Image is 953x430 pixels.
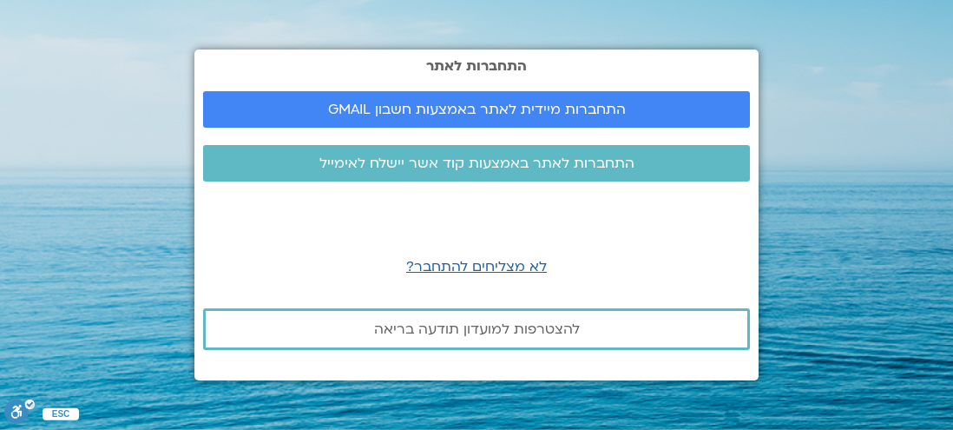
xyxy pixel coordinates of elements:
span: התחברות לאתר באמצעות קוד אשר יישלח לאימייל [319,155,634,171]
a: התחברות לאתר באמצעות קוד אשר יישלח לאימייל [203,145,750,182]
a: להצטרפות למועדון תודעה בריאה [203,308,750,350]
a: התחברות מיידית לאתר באמצעות חשבון GMAIL [203,91,750,128]
span: להצטרפות למועדון תודעה בריאה [374,321,580,337]
a: לא מצליחים להתחבר? [406,257,547,276]
h2: התחברות לאתר [203,58,750,74]
span: התחברות מיידית לאתר באמצעות חשבון GMAIL [328,102,626,117]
